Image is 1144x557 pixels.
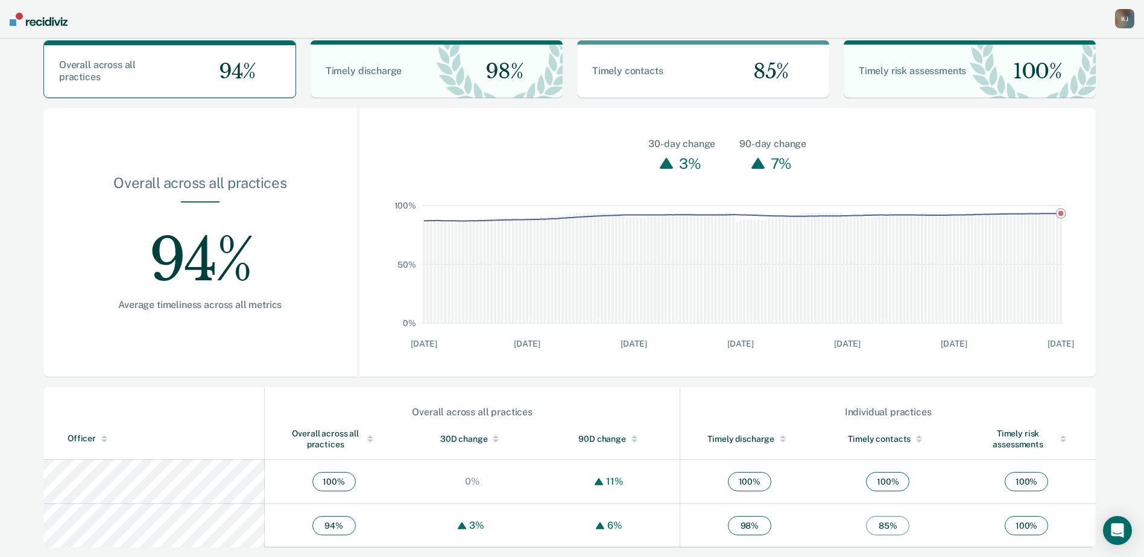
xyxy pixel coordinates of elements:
div: Average timeliness across all metrics [82,299,318,310]
th: Toggle SortBy [403,418,542,460]
span: 85% [744,59,789,84]
div: 94% [82,203,318,299]
th: Toggle SortBy [957,418,1096,460]
div: 6% [604,520,625,531]
div: K J [1115,9,1134,28]
div: 11% [603,476,627,487]
text: [DATE] [621,339,646,348]
text: [DATE] [834,339,860,348]
span: Timely discharge [326,65,402,77]
span: 100 % [866,472,909,491]
div: 90-day change [739,137,806,151]
button: KJ [1115,9,1134,28]
th: Toggle SortBy [43,418,265,460]
span: Overall across all practices [59,59,136,83]
span: Timely contacts [592,65,663,77]
th: Toggle SortBy [680,418,819,460]
span: 98 % [728,516,771,535]
th: Toggle SortBy [542,418,680,460]
div: Officer [68,433,259,444]
span: 100 % [1005,472,1048,491]
div: Timely risk assessments [981,428,1072,450]
div: Open Intercom Messenger [1103,516,1132,545]
text: [DATE] [411,339,437,348]
div: Overall across all practices [265,406,679,418]
div: Timely discharge [704,433,794,444]
span: Timely risk assessments [859,65,966,77]
span: 100 % [1005,516,1048,535]
div: 3% [676,151,704,175]
div: Overall across all practices [82,174,318,201]
div: Individual practices [681,406,1095,418]
text: [DATE] [514,339,540,348]
div: Timely contacts [842,433,933,444]
text: [DATE] [941,339,967,348]
text: [DATE] [1048,339,1073,348]
span: 100% [1003,59,1062,84]
div: 30-day change [648,137,715,151]
span: 100 % [312,472,356,491]
text: [DATE] [727,339,753,348]
div: Overall across all practices [289,428,379,450]
th: Toggle SortBy [818,418,957,460]
div: 3% [466,520,487,531]
span: 98% [476,59,523,84]
div: 30D change [427,433,517,444]
div: 0% [462,476,483,487]
div: 90D change [566,433,656,444]
span: 100 % [728,472,771,491]
span: 94% [209,59,256,84]
img: Recidiviz [10,13,68,26]
span: 94 % [312,516,356,535]
span: 85 % [866,516,909,535]
th: Toggle SortBy [265,418,403,460]
div: 7% [768,151,795,175]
